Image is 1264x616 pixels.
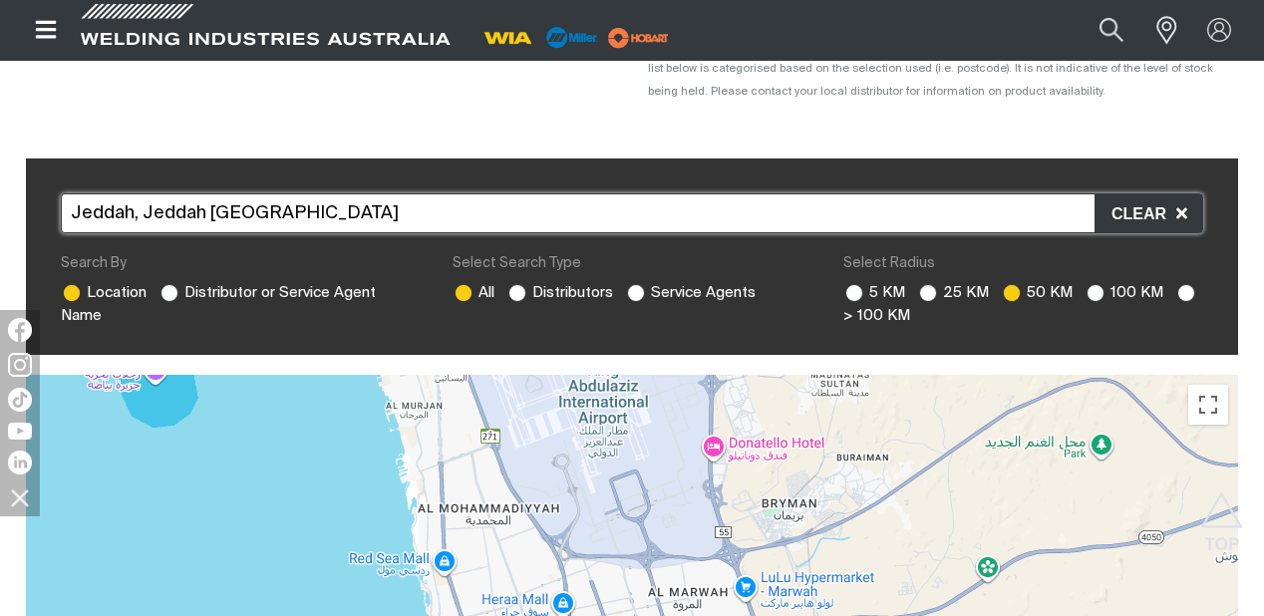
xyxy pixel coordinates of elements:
[8,388,32,412] img: TikTok
[1053,8,1145,53] input: Product name or item number...
[453,253,812,274] div: Select Search Type
[917,285,989,300] label: 25 KM
[506,285,613,300] label: Distributors
[61,285,147,300] label: Location
[3,480,37,514] img: hide socials
[602,23,675,53] img: miller
[61,193,1203,233] input: Search location
[843,285,1201,323] label: > 100 KM
[1199,491,1244,536] button: Scroll to top
[8,451,32,474] img: LinkedIn
[8,423,32,440] img: YouTube
[1188,385,1228,425] button: Toggle fullscreen view
[843,285,905,300] label: 5 KM
[1078,8,1145,53] button: Search products
[1095,194,1202,232] button: Clear
[648,41,1235,97] span: Not all distribution partners carry the full range of WIA, [PERSON_NAME] and Hobart products. The...
[1085,285,1163,300] label: 100 KM
[843,253,1203,274] div: Select Radius
[61,285,376,323] label: Distributor or Service Agent Name
[61,253,421,274] div: Search By
[1001,285,1073,300] label: 50 KM
[602,30,675,45] a: miller
[625,285,756,300] label: Service Agents
[8,318,32,342] img: Facebook
[648,41,1235,97] span: DISCLAIMER:
[8,353,32,377] img: Instagram
[1111,201,1176,227] span: Clear
[453,285,494,300] label: All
